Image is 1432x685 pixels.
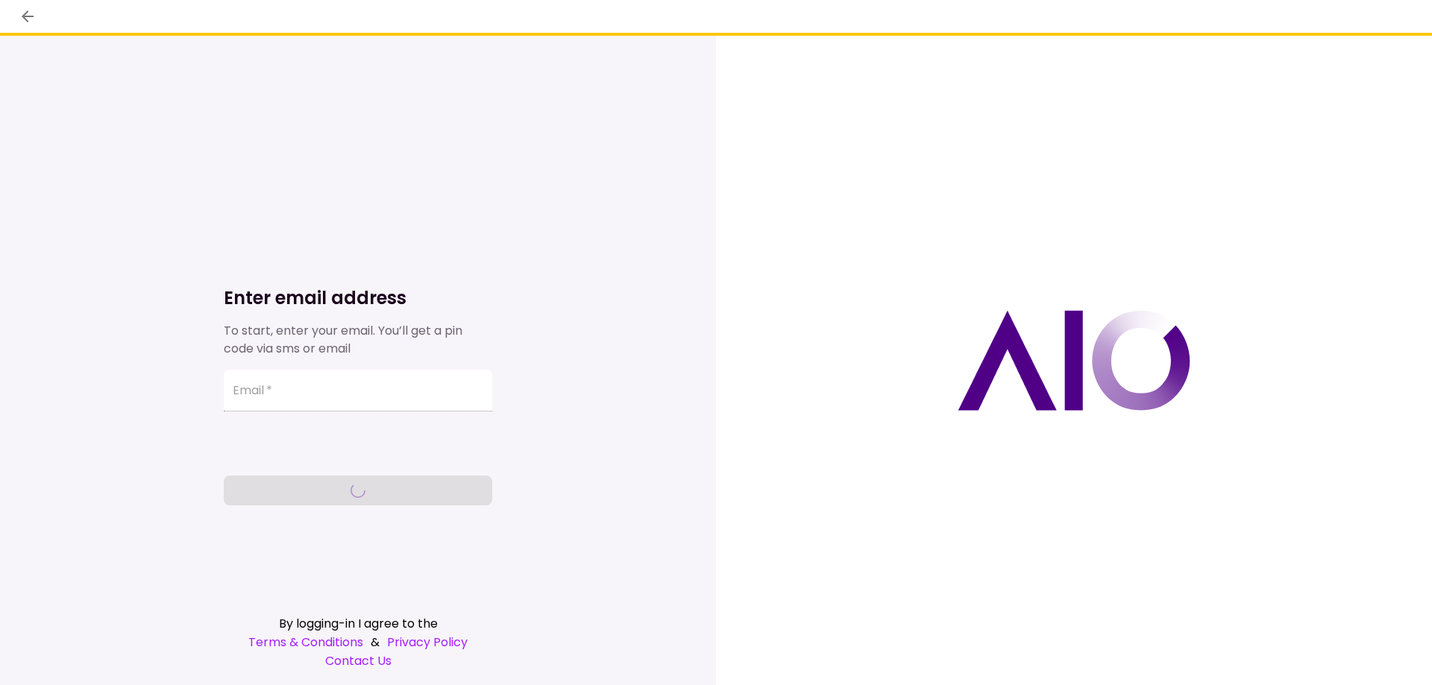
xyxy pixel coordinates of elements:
[224,651,492,670] a: Contact Us
[224,322,492,358] div: To start, enter your email. You’ll get a pin code via sms or email
[224,286,492,310] h1: Enter email address
[248,633,363,651] a: Terms & Conditions
[958,310,1190,411] img: AIO logo
[224,614,492,633] div: By logging-in I agree to the
[224,633,492,651] div: &
[15,4,40,29] button: back
[387,633,468,651] a: Privacy Policy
